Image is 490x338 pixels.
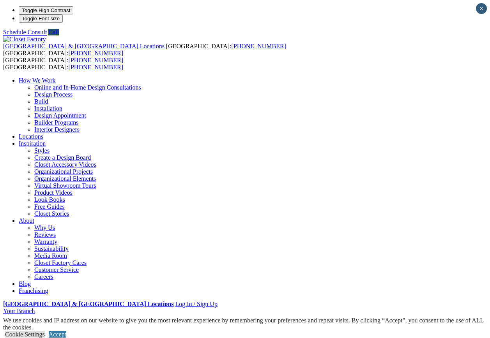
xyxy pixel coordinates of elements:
[34,126,80,133] a: Interior Designers
[34,259,87,266] a: Closet Factory Cares
[34,84,141,91] a: Online and In-Home Design Consultations
[34,273,53,280] a: Careers
[34,189,73,196] a: Product Videos
[34,224,55,231] a: Why Us
[34,147,50,154] a: Styles
[34,231,56,238] a: Reviews
[69,50,123,56] a: [PHONE_NUMBER]
[476,3,487,14] button: Close
[19,140,46,147] a: Inspiration
[34,245,69,252] a: Sustainability
[19,287,48,294] a: Franchising
[22,16,60,21] span: Toggle Font size
[34,105,62,112] a: Installation
[34,154,91,161] a: Create a Design Board
[19,217,34,224] a: About
[19,133,43,140] a: Locations
[5,331,45,338] a: Cookie Settings
[19,77,56,84] a: How We Work
[69,57,123,63] a: [PHONE_NUMBER]
[3,29,47,35] a: Schedule Consult
[3,301,173,307] a: [GEOGRAPHIC_DATA] & [GEOGRAPHIC_DATA] Locations
[34,210,69,217] a: Closet Stories
[19,14,63,23] button: Toggle Font size
[34,112,86,119] a: Design Appointment
[3,43,165,49] span: [GEOGRAPHIC_DATA] & [GEOGRAPHIC_DATA] Locations
[34,119,78,126] a: Builder Programs
[22,7,70,13] span: Toggle High Contrast
[34,161,96,168] a: Closet Accessory Videos
[34,182,96,189] a: Virtual Showroom Tours
[69,64,123,70] a: [PHONE_NUMBER]
[3,308,35,314] a: Your Branch
[3,317,490,331] div: We use cookies and IP address on our website to give you the most relevant experience by remember...
[231,43,286,49] a: [PHONE_NUMBER]
[34,196,65,203] a: Look Books
[3,43,286,56] span: [GEOGRAPHIC_DATA]: [GEOGRAPHIC_DATA]:
[34,98,48,105] a: Build
[3,36,46,43] img: Closet Factory
[3,43,166,49] a: [GEOGRAPHIC_DATA] & [GEOGRAPHIC_DATA] Locations
[34,238,57,245] a: Warranty
[34,175,96,182] a: Organizational Elements
[19,280,31,287] a: Blog
[19,6,73,14] button: Toggle High Contrast
[34,252,67,259] a: Media Room
[34,266,79,273] a: Customer Service
[34,168,93,175] a: Organizational Projects
[34,203,65,210] a: Free Guides
[49,331,66,338] a: Accept
[34,91,73,98] a: Design Process
[48,29,59,35] a: Call
[3,57,123,70] span: [GEOGRAPHIC_DATA]: [GEOGRAPHIC_DATA]:
[175,301,217,307] a: Log In / Sign Up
